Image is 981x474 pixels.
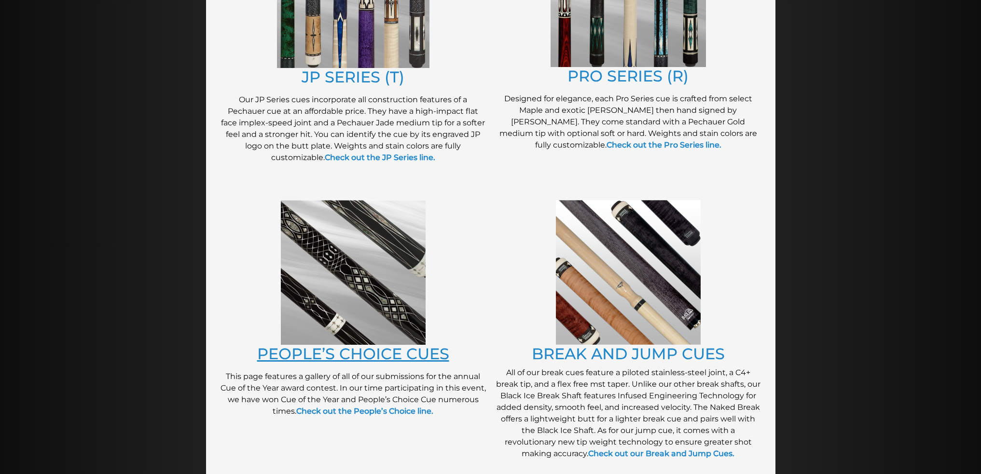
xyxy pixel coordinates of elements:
a: BREAK AND JUMP CUES [532,344,725,363]
a: Check out the JP Series line. [325,153,435,162]
p: Designed for elegance, each Pro Series cue is crafted from select Maple and exotic [PERSON_NAME] ... [496,93,761,151]
a: Check out our Break and Jump Cues. [588,449,734,458]
a: Check out the Pro Series line. [607,140,721,149]
a: PRO SERIES (R) [567,67,689,85]
p: This page features a gallery of all of our submissions for the annual Cue of the Year award conte... [221,371,486,417]
a: PEOPLE’S CHOICE CUES [257,344,449,363]
a: JP SERIES (T) [302,68,404,86]
p: All of our break cues feature a piloted stainless-steel joint, a C4+ break tip, and a flex free m... [496,367,761,460]
a: Check out the People’s Choice line. [296,406,433,416]
p: Our JP Series cues incorporate all construction features of a Pechauer cue at an affordable price... [221,94,486,163]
